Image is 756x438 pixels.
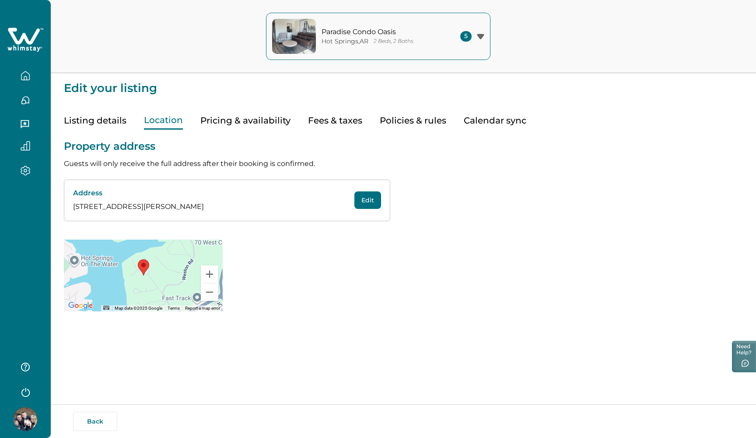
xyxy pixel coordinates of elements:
[354,191,381,209] button: Edit
[14,407,37,431] img: Whimstay Host
[64,112,126,130] button: Listing details
[200,112,290,130] button: Pricing & availability
[115,306,162,311] span: Map data ©2025 Google
[64,142,743,151] p: Property address
[272,19,316,54] img: property-cover
[103,306,109,310] button: Keyboard shortcuts
[464,112,526,130] button: Calendar sync
[73,201,336,212] p: [STREET_ADDRESS][PERSON_NAME]
[201,265,218,283] button: Zoom in
[168,306,180,311] a: Terms (opens in new tab)
[322,38,368,45] p: Hot Springs , AR
[73,189,349,198] p: Address
[374,38,413,45] p: 2 Beds, 2 Baths
[201,283,218,301] button: Zoom out
[66,300,95,311] a: Open this area in Google Maps (opens a new window)
[185,306,220,311] a: Report a map error
[64,159,743,169] p: Guests will only receive the full address after their booking is confirmed.
[66,300,95,311] img: Google
[144,112,183,130] button: Location
[380,112,446,130] button: Policies & rules
[64,73,743,94] p: Edit your listing
[308,112,362,130] button: Fees & taxes
[266,13,490,60] button: property-coverParadise Condo OasisHot Springs,AR2 Beds, 2 Baths5
[460,31,472,42] span: 5
[322,28,440,36] p: Paradise Condo Oasis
